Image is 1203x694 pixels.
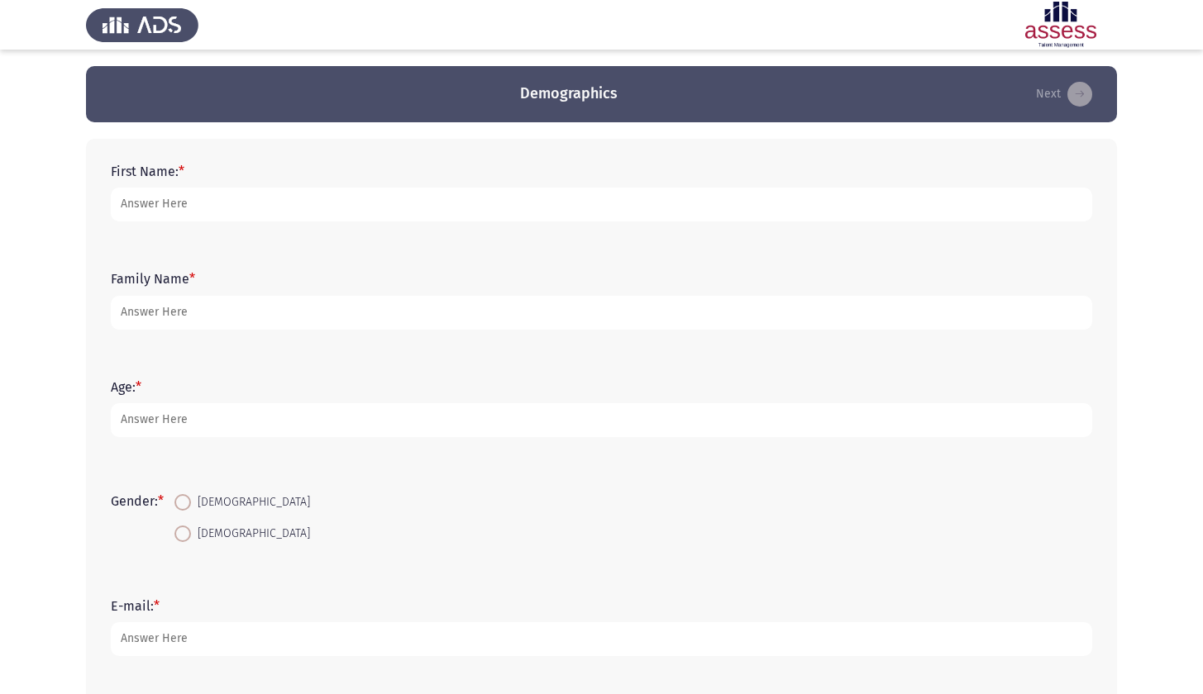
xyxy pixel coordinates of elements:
h3: Demographics [520,83,618,104]
label: First Name: [111,164,184,179]
label: Age: [111,379,141,395]
label: Gender: [111,493,164,509]
img: Assessment logo of ASSESS English Language Assessment (3 Module) (Ba - IB) [1005,2,1117,48]
button: load next page [1031,81,1097,107]
span: [DEMOGRAPHIC_DATA] [191,492,310,512]
label: Family Name [111,271,195,287]
span: [DEMOGRAPHIC_DATA] [191,524,310,544]
input: add answer text [111,622,1092,656]
input: add answer text [111,403,1092,437]
img: Assess Talent Management logo [86,2,198,48]
input: add answer text [111,188,1092,221]
input: add answer text [111,296,1092,330]
label: E-mail: [111,598,160,614]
